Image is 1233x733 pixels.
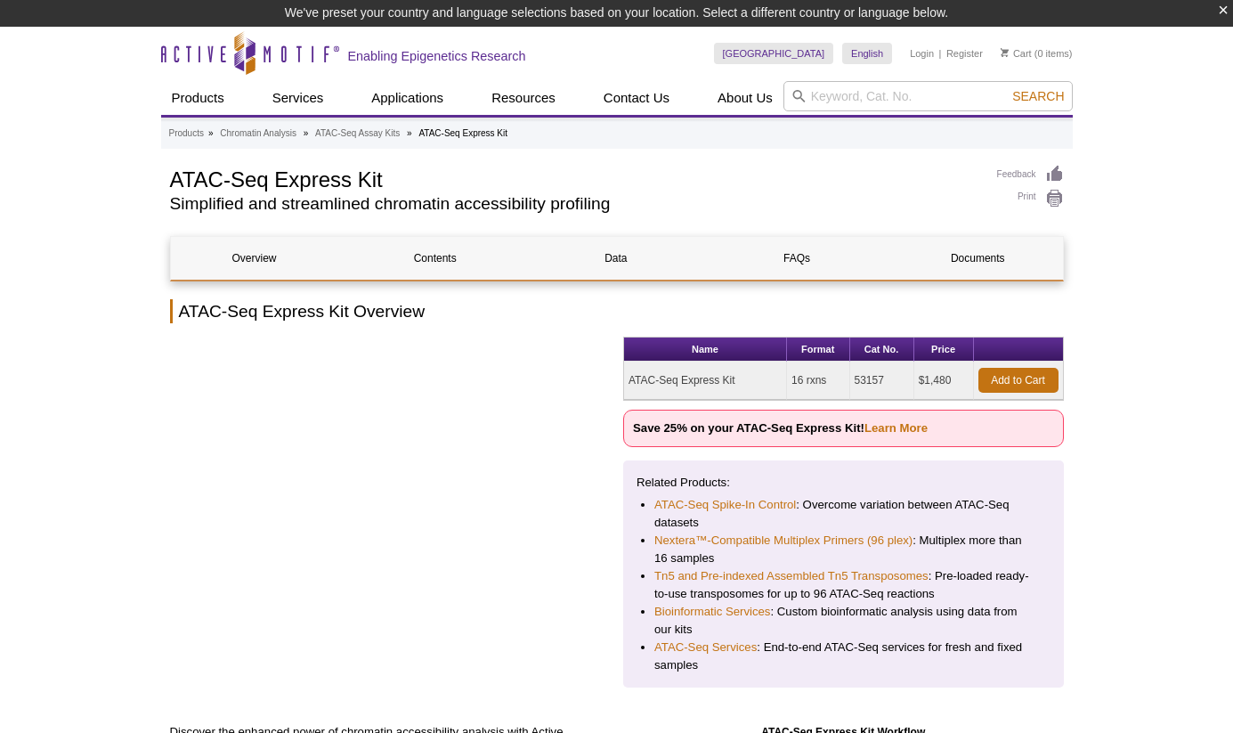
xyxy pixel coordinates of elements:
[914,338,974,362] th: Price
[654,639,1033,674] li: : End-to-end ATAC-Seq services for fresh and fixed samples
[939,43,942,64] li: |
[170,196,979,212] h2: Simplified and streamlined chromatin accessibility profiling
[624,338,787,362] th: Name
[1001,47,1032,60] a: Cart
[787,338,850,362] th: Format
[894,237,1061,280] a: Documents
[407,128,412,138] li: »
[170,299,1064,323] h2: ATAC-Seq Express Kit Overview
[481,81,566,115] a: Resources
[624,362,787,400] td: ATAC-Seq Express Kit
[532,237,700,280] a: Data
[1001,48,1009,57] img: Your Cart
[315,126,400,142] a: ATAC-Seq Assay Kits
[654,567,1033,603] li: : Pre-loaded ready-to-use transposomes for up to 96 ATAC-Seq reactions
[997,165,1064,184] a: Feedback
[654,639,757,656] a: ATAC-Seq Services
[914,362,974,400] td: $1,480
[978,368,1059,393] a: Add to Cart
[262,81,335,115] a: Services
[169,126,204,142] a: Products
[654,603,1033,639] li: : Custom bioinformatic analysis using data from our kits
[787,362,850,400] td: 16 rxns
[637,474,1050,492] p: Related Products:
[654,567,929,585] a: Tn5 and Pre-indexed Assembled Tn5 Transposomes
[418,128,507,138] li: ATAC-Seq Express Kit
[170,165,979,191] h1: ATAC-Seq Express Kit
[714,43,834,64] a: [GEOGRAPHIC_DATA]
[348,48,526,64] h2: Enabling Epigenetics Research
[1007,88,1069,104] button: Search
[842,43,892,64] a: English
[1012,89,1064,103] span: Search
[850,362,914,400] td: 53157
[361,81,454,115] a: Applications
[171,237,338,280] a: Overview
[208,128,214,138] li: »
[654,603,770,621] a: Bioinformatic Services
[946,47,983,60] a: Register
[654,532,913,550] a: Nextera™-Compatible Multiplex Primers (96 plex)
[850,338,914,362] th: Cat No.
[654,532,1033,567] li: : Multiplex more than 16 samples
[707,81,783,115] a: About Us
[161,81,235,115] a: Products
[352,237,519,280] a: Contents
[593,81,680,115] a: Contact Us
[910,47,934,60] a: Login
[997,189,1064,208] a: Print
[654,496,1033,532] li: : Overcome variation between ATAC-Seq datasets
[633,421,928,435] strong: Save 25% on your ATAC-Seq Express Kit!
[1001,43,1073,64] li: (0 items)
[783,81,1073,111] input: Keyword, Cat. No.
[654,496,796,514] a: ATAC-Seq Spike-In Control
[713,237,880,280] a: FAQs
[864,421,928,435] a: Learn More
[220,126,296,142] a: Chromatin Analysis
[304,128,309,138] li: »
